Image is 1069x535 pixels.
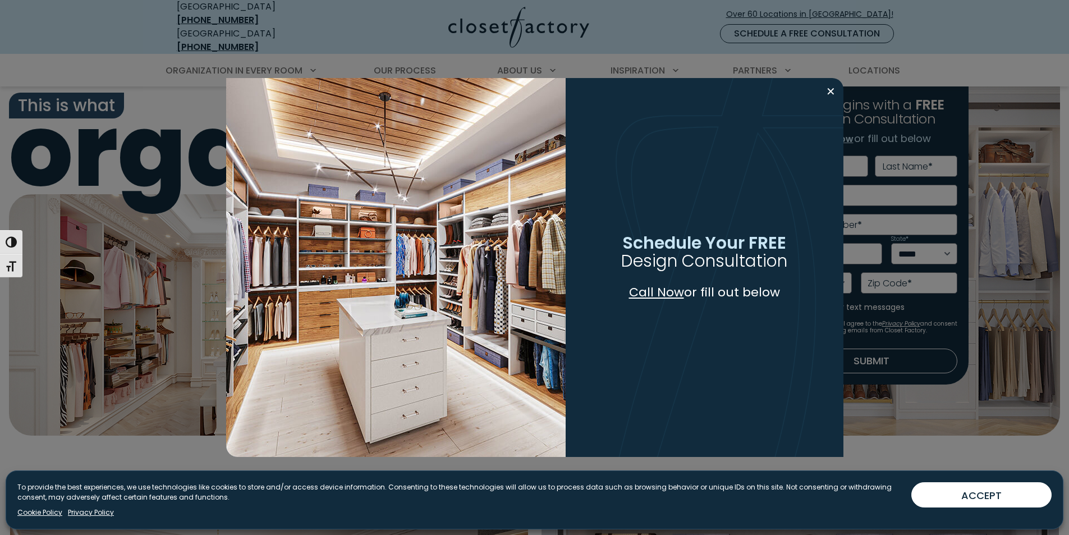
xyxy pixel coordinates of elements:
[911,482,1052,507] button: ACCEPT
[622,231,786,255] span: Schedule Your FREE
[621,249,787,273] span: Design Consultation
[593,283,816,301] p: or fill out below
[68,507,114,518] a: Privacy Policy
[823,83,839,100] button: Close modal
[629,283,684,301] a: Call Now
[17,507,62,518] a: Cookie Policy
[226,78,566,457] img: Walk in closet with island
[17,482,902,502] p: To provide the best experiences, we use technologies like cookies to store and/or access device i...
